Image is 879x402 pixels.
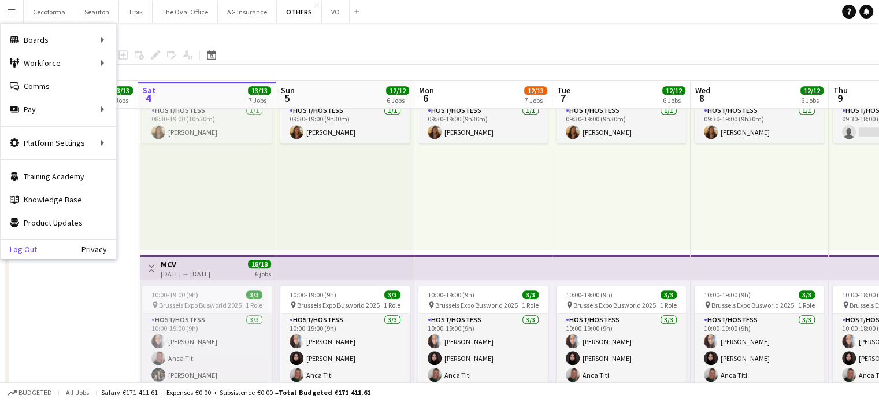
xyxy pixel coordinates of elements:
a: Privacy [81,245,116,254]
button: Seauton [75,1,119,23]
span: 10:00-19:00 (9h) [290,290,336,299]
span: 9 [832,91,848,105]
app-card-role: Host/Hostess3/310:00-19:00 (9h)[PERSON_NAME][PERSON_NAME]Anca Titi [557,314,686,386]
app-job-card: 10:00-19:00 (9h)3/3 Brussels Expo Busworld 20251 RoleHost/Hostess3/310:00-19:00 (9h)[PERSON_NAME]... [695,286,824,386]
app-job-card: 10:00-19:00 (9h)3/3 Brussels Expo Busworld 20251 RoleHost/Hostess3/310:00-19:00 (9h)[PERSON_NAME]... [418,286,548,386]
button: Cecoforma [24,1,75,23]
app-card-role: Host/Hostess3/310:00-19:00 (9h)[PERSON_NAME][PERSON_NAME]Anca Titi [418,314,548,386]
span: 4 [141,91,156,105]
app-job-card: 09:30-19:00 (9h30m)1/1 Brussels Expo1 RoleHost/Hostess1/109:30-19:00 (9h30m)[PERSON_NAME] [418,76,548,143]
app-card-role: Host/Hostess3/310:00-19:00 (9h)[PERSON_NAME][PERSON_NAME]Anca Titi [280,314,410,386]
span: 12/13 [524,86,547,95]
span: 10:00-19:00 (9h) [428,290,474,299]
app-job-card: 10:00-19:00 (9h)3/3 Brussels Expo Busworld 20251 RoleHost/Hostess3/310:00-19:00 (9h)[PERSON_NAME]... [557,286,686,386]
a: Knowledge Base [1,188,116,211]
span: 12/12 [386,86,409,95]
span: 1 Role [660,301,677,309]
a: Training Academy [1,165,116,188]
span: 3/3 [661,290,677,299]
span: Total Budgeted €171 411.61 [279,388,370,397]
span: 1 Role [798,301,815,309]
span: Sun [281,85,295,95]
span: 18/18 [248,260,271,268]
button: OTHERS [277,1,322,23]
span: 5 [279,91,295,105]
span: 3/3 [246,290,262,299]
span: 6 [417,91,434,105]
app-card-role: Host/Hostess1/108:30-19:00 (10h30m)[PERSON_NAME] [142,104,272,143]
app-job-card: 10:00-19:00 (9h)3/3 Brussels Expo Busworld 20251 RoleHost/Hostess3/310:00-19:00 (9h)[PERSON_NAME]... [142,286,272,386]
div: Salary €171 411.61 + Expenses €0.00 + Subsistence €0.00 = [101,388,370,397]
span: 13/13 [110,86,133,95]
span: Brussels Expo Busworld 2025 [711,301,794,309]
span: 7 [555,91,570,105]
a: Log Out [1,245,37,254]
app-card-role: Host/Hostess1/109:30-19:00 (9h30m)[PERSON_NAME] [557,104,686,143]
app-card-role: Host/Hostess3/310:00-19:00 (9h)[PERSON_NAME][PERSON_NAME]Anca Titi [695,314,824,386]
button: AG Insurance [218,1,277,23]
span: Thu [833,85,848,95]
span: Budgeted [18,389,52,397]
div: 6 Jobs [663,96,685,105]
app-job-card: 09:30-19:00 (9h30m)1/1 Brussels Expo1 RoleHost/Hostess1/109:30-19:00 (9h30m)[PERSON_NAME] [280,76,410,143]
span: 3/3 [799,290,815,299]
span: Brussels Expo Busworld 2025 [573,301,656,309]
span: 12/12 [662,86,685,95]
app-card-role: Host/Hostess1/109:30-19:00 (9h30m)[PERSON_NAME] [280,104,410,143]
span: 3/3 [384,290,400,299]
span: 13/13 [248,86,271,95]
app-job-card: 08:30-19:00 (10h30m)1/1 Brussels Expo1 RoleHost/Hostess1/108:30-19:00 (10h30m)[PERSON_NAME] [142,76,272,143]
h3: MCV [161,259,210,270]
div: [DATE] → [DATE] [161,270,210,278]
div: 6 Jobs [387,96,409,105]
span: Brussels Expo Busworld 2025 [435,301,518,309]
app-card-role: Host/Hostess1/109:30-19:00 (9h30m)[PERSON_NAME] [418,104,548,143]
span: 1 Role [522,301,539,309]
app-job-card: 09:30-19:00 (9h30m)1/1 Brussels Expo1 RoleHost/Hostess1/109:30-19:00 (9h30m)[PERSON_NAME] [557,76,686,143]
span: Brussels Expo Busworld 2025 [297,301,380,309]
a: Comms [1,75,116,98]
span: 10:00-19:00 (9h) [704,290,751,299]
div: 6 Jobs [801,96,823,105]
div: Workforce [1,51,116,75]
app-job-card: 09:30-19:00 (9h30m)1/1 Brussels Expo1 RoleHost/Hostess1/109:30-19:00 (9h30m)[PERSON_NAME] [695,76,824,143]
div: 7 Jobs [249,96,270,105]
span: 10:00-19:00 (9h) [566,290,613,299]
span: 8 [693,91,710,105]
span: Mon [419,85,434,95]
div: 6 jobs [255,268,271,278]
div: 7 Jobs [525,96,547,105]
app-job-card: 10:00-19:00 (9h)3/3 Brussels Expo Busworld 20251 RoleHost/Hostess3/310:00-19:00 (9h)[PERSON_NAME]... [280,286,410,386]
span: Brussels Expo Busworld 2025 [159,301,242,309]
app-card-role: Host/Hostess1/109:30-19:00 (9h30m)[PERSON_NAME] [695,104,824,143]
button: Tipik [119,1,153,23]
span: 3/3 [522,290,539,299]
span: 1 Role [246,301,262,309]
div: Pay [1,98,116,121]
a: Product Updates [1,211,116,234]
span: All jobs [64,388,91,397]
button: Budgeted [6,386,54,399]
div: Boards [1,28,116,51]
span: 1 Role [384,301,400,309]
span: Sat [143,85,156,95]
span: Tue [557,85,570,95]
button: VO [322,1,350,23]
app-card-role: Host/Hostess3/310:00-19:00 (9h)[PERSON_NAME]Anca Titi[PERSON_NAME] [142,314,272,386]
div: Platform Settings [1,131,116,154]
div: 5 Jobs [110,96,132,105]
span: 10:00-19:00 (9h) [151,290,198,299]
span: Wed [695,85,710,95]
span: 12/12 [800,86,824,95]
button: The Oval Office [153,1,218,23]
